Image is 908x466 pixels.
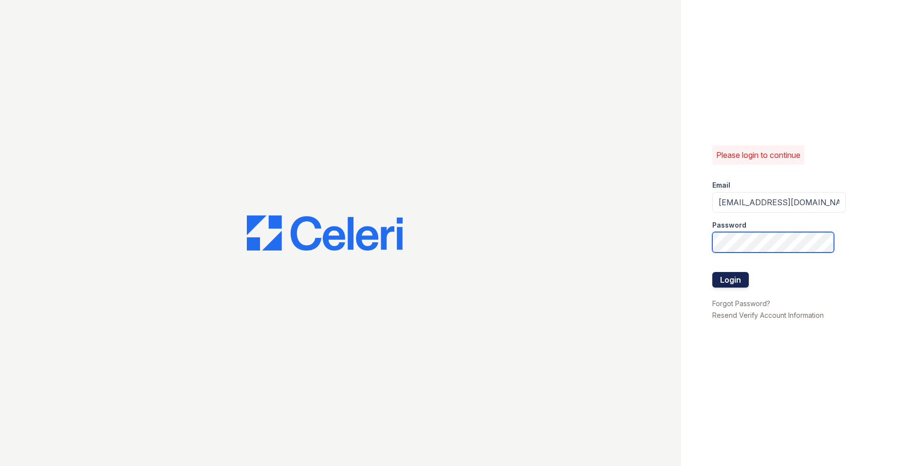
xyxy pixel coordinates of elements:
label: Email [712,180,730,190]
img: CE_Logo_Blue-a8612792a0a2168367f1c8372b55b34899dd931a85d93a1a3d3e32e68fde9ad4.png [247,215,403,251]
a: Forgot Password? [712,299,770,308]
button: Login [712,272,749,288]
a: Resend Verify Account Information [712,311,824,319]
p: Please login to continue [716,149,800,161]
label: Password [712,220,746,230]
